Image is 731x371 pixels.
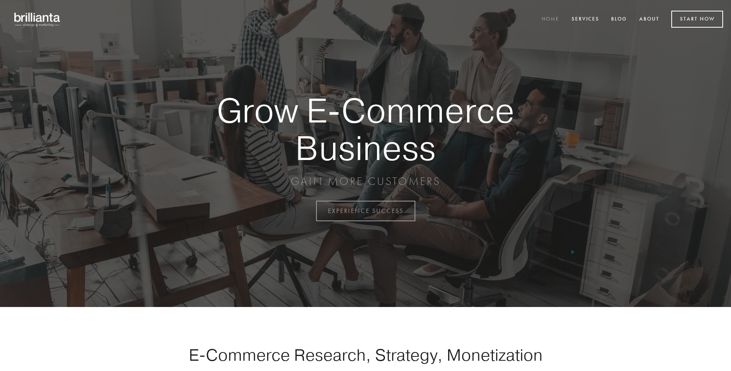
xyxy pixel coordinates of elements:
strong: Grow E-Commerce Business [189,92,542,166]
a: EXPERIENCE SUCCESS [316,201,415,221]
a: Services [566,13,604,26]
a: Blog [606,13,632,26]
p: GAIN MORE CUSTOMERS [189,174,542,188]
a: Home [537,13,564,26]
img: brillianta - research, strategy, marketing [8,8,67,31]
a: About [634,13,665,26]
h1: E-Commerce Research, Strategy, Monetization [164,345,567,365]
a: Start Now [671,11,723,28]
